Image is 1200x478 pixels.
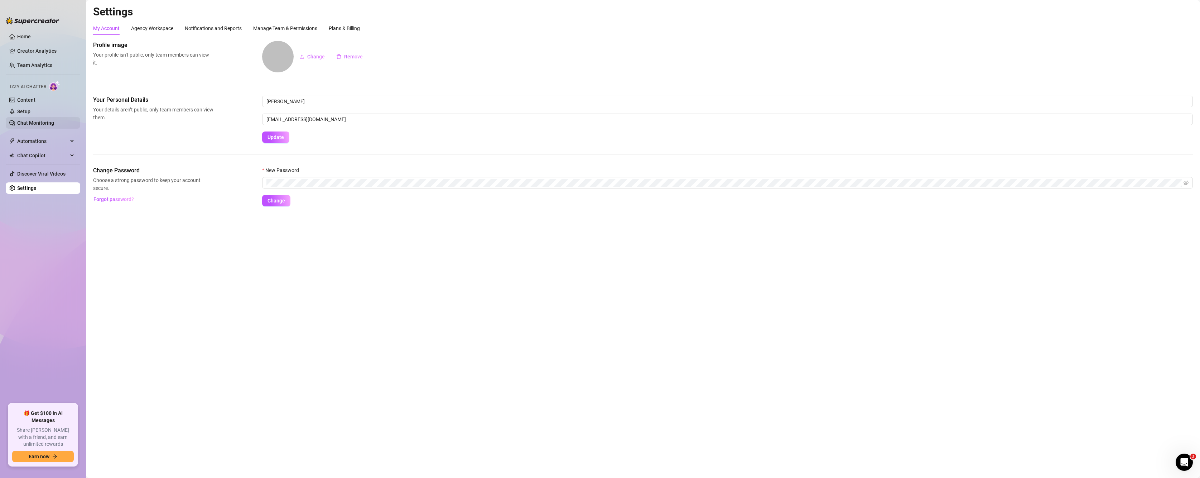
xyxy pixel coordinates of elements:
button: Update [262,132,289,143]
input: Enter name [262,96,1193,107]
span: Chat Copilot [17,150,68,161]
span: Remove [344,54,363,59]
span: Forgot password? [93,196,134,202]
a: Discover Viral Videos [17,171,66,177]
div: Agency Workspace [131,24,173,32]
span: Change [268,198,285,204]
div: Plans & Billing [329,24,360,32]
span: arrow-right [52,454,57,459]
input: Enter new email [262,114,1193,125]
button: Change [294,51,331,62]
span: Change [307,54,325,59]
span: Automations [17,135,68,147]
img: logo-BBDzfeDw.svg [6,17,59,24]
div: Manage Team & Permissions [253,24,317,32]
a: Content [17,97,35,103]
iframe: Intercom live chat [1176,454,1193,471]
span: Profile image [93,41,213,49]
span: delete [336,54,341,59]
span: Your Personal Details [93,96,213,104]
span: thunderbolt [9,138,15,144]
span: upload [299,54,304,59]
img: AI Chatter [49,81,60,91]
input: New Password [266,179,1182,187]
button: Change [262,195,290,206]
span: 🎁 Get $100 in AI Messages [12,410,74,424]
a: Team Analytics [17,62,52,68]
a: Settings [17,185,36,191]
a: Setup [17,109,30,114]
button: Forgot password? [93,193,134,205]
label: New Password [262,166,304,174]
a: Home [17,34,31,39]
span: Choose a strong password to keep your account secure. [93,176,213,192]
div: Notifications and Reports [185,24,242,32]
a: Creator Analytics [17,45,74,57]
h2: Settings [93,5,1193,19]
span: 3 [1190,454,1196,459]
div: My Account [93,24,120,32]
button: Remove [331,51,368,62]
button: Earn nowarrow-right [12,451,74,462]
span: eye-invisible [1184,180,1189,185]
span: Earn now [29,454,49,459]
a: Chat Monitoring [17,120,54,126]
span: Share [PERSON_NAME] with a friend, and earn unlimited rewards [12,427,74,448]
span: Izzy AI Chatter [10,83,46,90]
img: Chat Copilot [9,153,14,158]
span: Your profile isn’t public, only team members can view it. [93,51,213,67]
span: Your details aren’t public, only team members can view them. [93,106,213,121]
span: Change Password [93,166,213,175]
span: Update [268,134,284,140]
